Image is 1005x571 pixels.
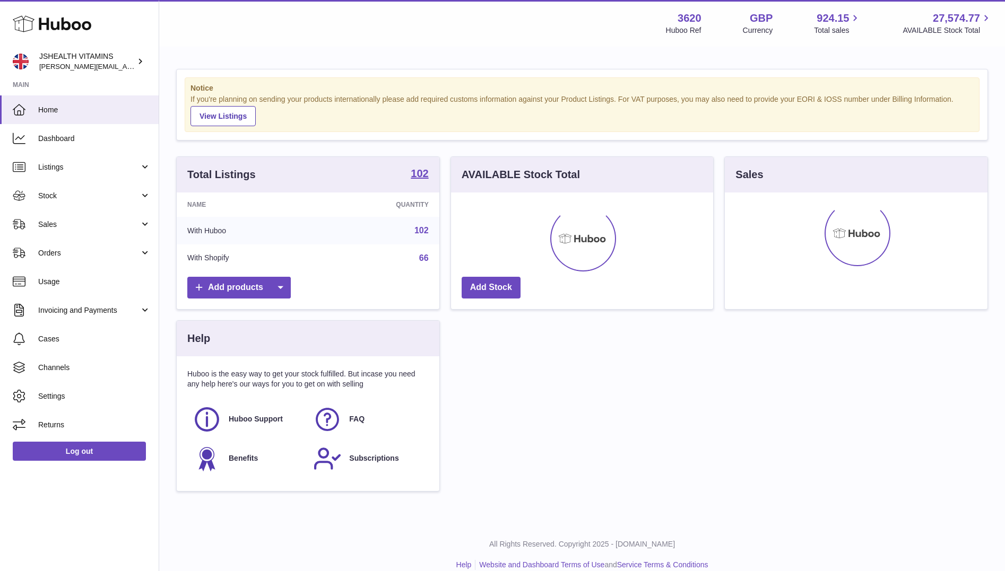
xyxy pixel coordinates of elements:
a: 102 [414,226,429,235]
a: Website and Dashboard Terms of Use [479,560,604,569]
p: All Rights Reserved. Copyright 2025 - [DOMAIN_NAME] [168,539,997,549]
a: Huboo Support [193,405,302,434]
span: Usage [38,277,151,287]
a: View Listings [190,106,256,126]
span: Total sales [814,25,861,36]
a: Help [456,560,472,569]
td: With Huboo [177,217,318,244]
a: 102 [411,168,428,181]
img: francesca@jshealthvitamins.com [13,54,29,69]
span: Benefits [229,453,258,463]
a: Log out [13,442,146,461]
span: Channels [38,363,151,373]
p: Huboo is the easy way to get your stock fulfilled. But incase you need any help here's our ways f... [187,369,429,389]
td: With Shopify [177,244,318,272]
strong: 102 [411,168,428,179]
strong: 3620 [678,11,701,25]
th: Quantity [318,192,439,217]
span: Cases [38,334,151,344]
span: Home [38,105,151,115]
span: Stock [38,191,140,201]
a: Service Terms & Conditions [617,560,708,569]
span: [PERSON_NAME][EMAIL_ADDRESS][DOMAIN_NAME] [39,62,213,71]
div: Currency [743,25,773,36]
h3: AVAILABLE Stock Total [462,168,580,182]
span: Dashboard [38,134,151,144]
a: FAQ [313,405,423,434]
a: Add Stock [462,277,521,298]
span: AVAILABLE Stock Total [903,25,992,36]
h3: Total Listings [187,168,256,182]
h3: Help [187,331,210,346]
a: 924.15 Total sales [814,11,861,36]
span: Sales [38,219,140,230]
a: Subscriptions [313,444,423,473]
span: Invoicing and Payments [38,305,140,315]
div: JSHEALTH VITAMINS [39,51,135,72]
span: Huboo Support [229,414,283,424]
span: 27,574.77 [933,11,980,25]
a: 66 [419,253,429,262]
a: 27,574.77 AVAILABLE Stock Total [903,11,992,36]
span: Listings [38,162,140,172]
span: FAQ [349,414,365,424]
th: Name [177,192,318,217]
a: Benefits [193,444,302,473]
div: Huboo Ref [666,25,701,36]
span: 924.15 [817,11,849,25]
strong: Notice [190,83,974,93]
span: Subscriptions [349,453,398,463]
span: Orders [38,248,140,258]
span: Returns [38,420,151,430]
span: Settings [38,391,151,401]
h3: Sales [735,168,763,182]
li: and [475,560,708,570]
a: Add products [187,277,291,298]
div: If you're planning on sending your products internationally please add required customs informati... [190,94,974,126]
strong: GBP [750,11,773,25]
